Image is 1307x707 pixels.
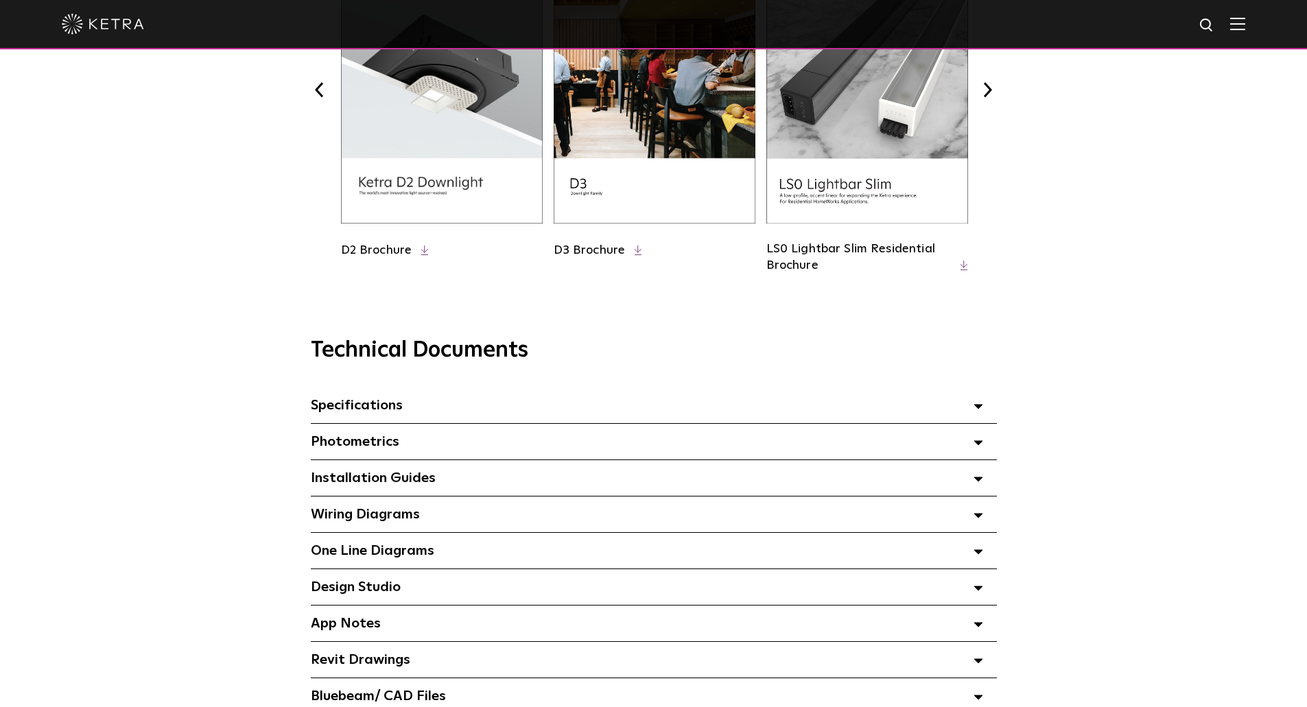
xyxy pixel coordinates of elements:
span: Wiring Diagrams [311,507,420,521]
span: Design Studio [311,580,401,594]
span: Bluebeam/ CAD Files [311,689,446,703]
button: Previous [311,81,329,99]
span: Installation Guides [311,471,436,485]
a: LS0 Lightbar Slim Residential Brochure [766,243,935,272]
span: One Line Diagrams [311,544,434,558]
h3: Technical Documents [311,337,997,363]
span: Revit Drawings [311,653,410,667]
img: Hamburger%20Nav.svg [1230,17,1245,30]
a: D2 Brochure [341,244,412,256]
span: Specifications [311,398,403,412]
button: Next [979,81,997,99]
img: ketra-logo-2019-white [62,14,144,34]
span: App Notes [311,616,381,630]
img: search icon [1199,17,1216,34]
a: D3 Brochure [554,244,626,256]
span: Photometrics [311,435,399,448]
